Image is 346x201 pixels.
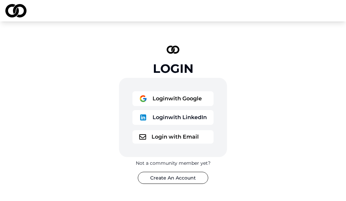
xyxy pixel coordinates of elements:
[139,134,146,140] img: logo
[153,62,193,75] div: Login
[132,110,214,125] button: logoLoginwith LinkedIn
[132,91,214,106] button: logoLoginwith Google
[5,4,26,17] img: logo
[138,172,208,184] button: Create An Account
[136,160,211,166] div: Not a community member yet?
[132,130,214,144] button: logoLogin with Email
[139,95,147,103] img: logo
[139,113,147,121] img: logo
[167,46,179,54] img: logo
